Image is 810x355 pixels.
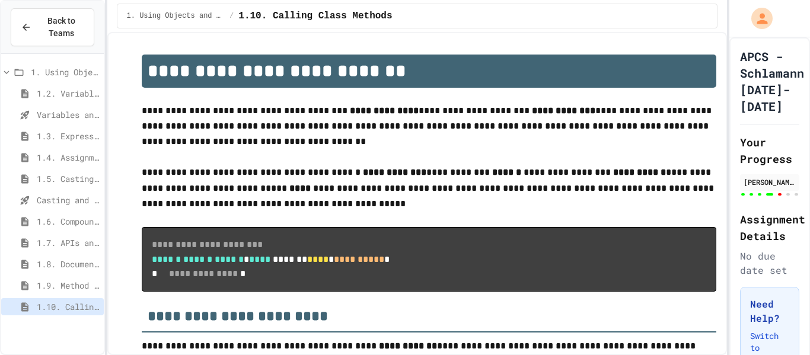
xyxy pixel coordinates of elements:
div: [PERSON_NAME] [744,177,796,187]
span: 1.6. Compound Assignment Operators [37,215,99,228]
iframe: chat widget [712,256,798,306]
div: My Account [739,5,776,32]
span: 1.5. Casting and Ranges of Values [37,172,99,185]
button: Back to Teams [11,8,94,46]
span: 1.3. Expressions and Output [New] [37,130,99,142]
span: Casting and Ranges of variables - Quiz [37,194,99,206]
span: Back to Teams [39,15,84,40]
span: 1.8. Documentation with Comments and Preconditions [37,258,99,270]
span: 1. Using Objects and Methods [127,11,225,21]
span: 1.2. Variables and Data Types [37,87,99,100]
span: 1.10. Calling Class Methods [238,9,392,23]
span: 1.7. APIs and Libraries [37,236,99,249]
h2: Your Progress [740,134,799,167]
span: 1.10. Calling Class Methods [37,300,99,313]
div: No due date set [740,249,799,277]
span: Variables and Data Types - Quiz [37,108,99,121]
iframe: chat widget [760,308,798,343]
h2: Assignment Details [740,211,799,244]
h3: Need Help? [750,297,789,325]
span: 1. Using Objects and Methods [31,66,99,78]
span: 1.9. Method Signatures [37,279,99,292]
h1: APCS - Schlamann [DATE]-[DATE] [740,48,804,114]
span: / [229,11,234,21]
span: 1.4. Assignment and Input [37,151,99,164]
